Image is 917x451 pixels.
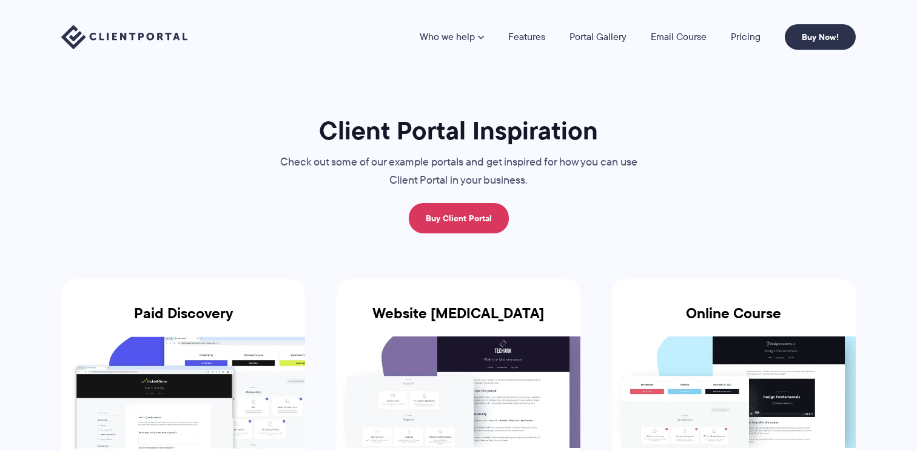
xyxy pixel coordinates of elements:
a: Portal Gallery [569,32,626,42]
h3: Online Course [612,305,856,336]
a: Features [508,32,545,42]
a: Who we help [420,32,484,42]
a: Buy Client Portal [409,203,509,233]
a: Pricing [731,32,761,42]
h1: Client Portal Inspiration [255,115,662,147]
h3: Paid Discovery [61,305,305,336]
a: Buy Now! [785,24,856,50]
h3: Website [MEDICAL_DATA] [337,305,580,336]
p: Check out some of our example portals and get inspired for how you can use Client Portal in your ... [255,153,662,190]
a: Email Course [651,32,707,42]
